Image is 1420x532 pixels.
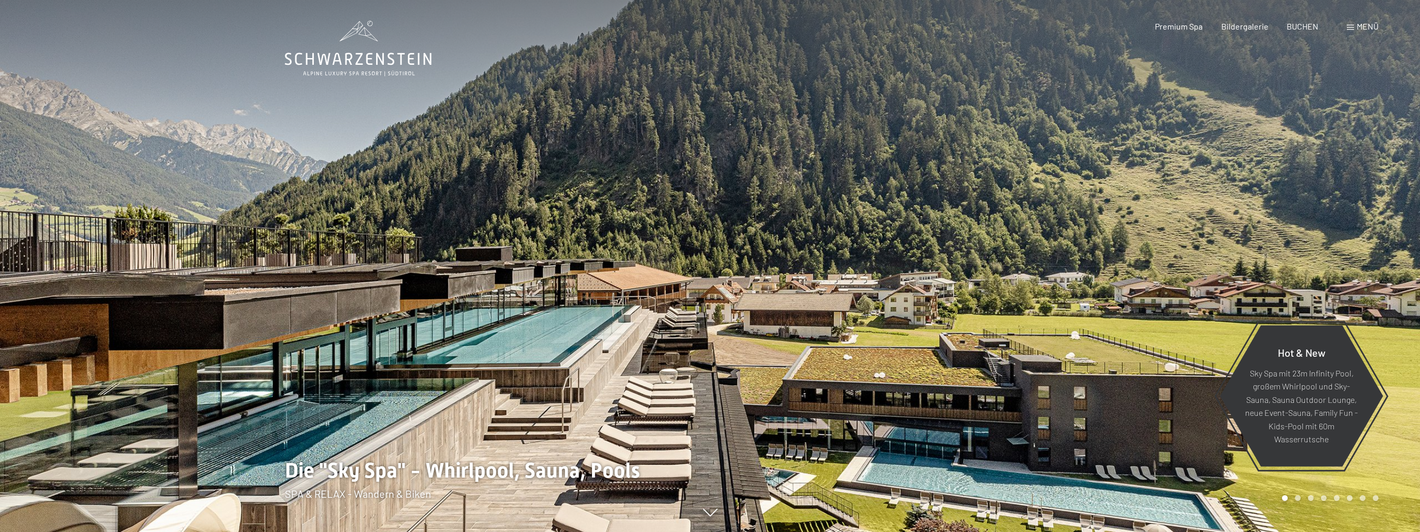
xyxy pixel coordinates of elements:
div: Carousel Page 4 [1321,495,1327,501]
span: Hot & New [1278,346,1326,358]
div: Carousel Page 1 (Current Slide) [1282,495,1288,501]
div: Carousel Page 3 [1308,495,1314,501]
div: Carousel Page 2 [1295,495,1301,501]
p: Sky Spa mit 23m Infinity Pool, großem Whirlpool und Sky-Sauna, Sauna Outdoor Lounge, neue Event-S... [1245,366,1358,446]
div: Carousel Pagination [1278,495,1378,501]
a: Hot & New Sky Spa mit 23m Infinity Pool, großem Whirlpool und Sky-Sauna, Sauna Outdoor Lounge, ne... [1219,325,1384,467]
div: Carousel Page 5 [1334,495,1340,501]
div: Carousel Page 6 [1347,495,1353,501]
a: Premium Spa [1155,21,1203,31]
span: Menü [1357,21,1378,31]
a: Bildergalerie [1221,21,1269,31]
div: Carousel Page 8 [1373,495,1378,501]
a: BUCHEN [1287,21,1318,31]
div: Carousel Page 7 [1360,495,1366,501]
